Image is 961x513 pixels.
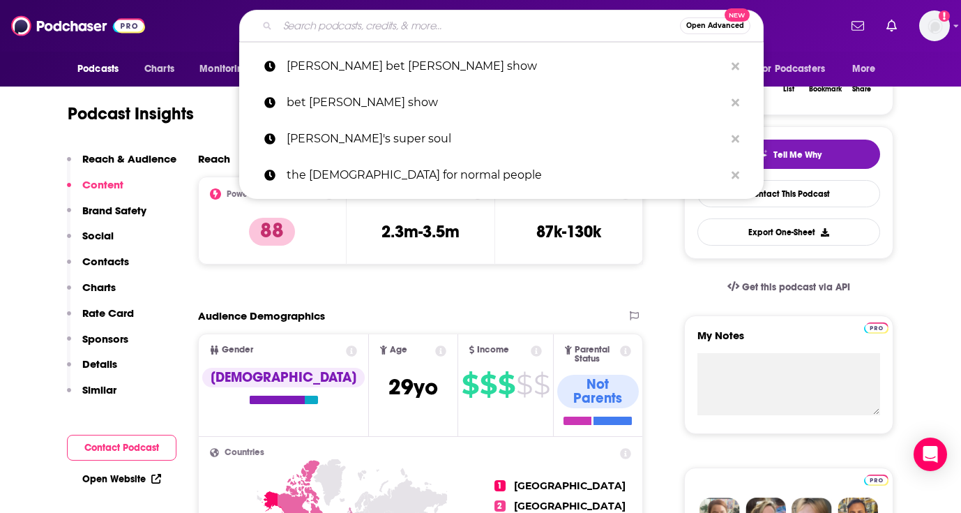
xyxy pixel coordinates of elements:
p: Charts [82,281,116,294]
a: bet [PERSON_NAME] show [239,84,764,121]
span: New [725,8,750,22]
span: For Podcasters [758,59,825,79]
button: open menu [749,56,845,82]
p: bet david show [287,84,725,121]
span: Tell Me Why [773,149,822,161]
a: Contact This Podcast [697,180,880,207]
button: tell me why sparkleTell Me Why [697,140,880,169]
div: Share [852,85,871,94]
a: [PERSON_NAME] bet [PERSON_NAME] show [239,48,764,84]
h1: Podcast Insights [68,103,194,124]
svg: Add a profile image [939,10,950,22]
a: Pro website [864,320,888,334]
p: 88 [249,218,295,246]
label: My Notes [697,329,880,353]
div: [DEMOGRAPHIC_DATA] [202,368,365,387]
span: Get this podcast via API [742,281,850,293]
button: open menu [842,56,893,82]
span: [GEOGRAPHIC_DATA] [514,479,626,492]
p: patrick bet david show [287,48,725,84]
button: Open AdvancedNew [680,17,750,34]
h2: Power Score™ [227,189,281,199]
span: Countries [225,448,264,457]
span: More [852,59,876,79]
a: Show notifications dropdown [881,14,902,38]
img: Podchaser Pro [864,475,888,486]
input: Search podcasts, credits, & more... [278,15,680,37]
button: Export One-Sheet [697,218,880,246]
span: $ [534,373,550,396]
span: $ [480,373,497,396]
div: Not Parents [557,375,639,408]
span: $ [516,373,532,396]
div: Search podcasts, credits, & more... [239,10,764,42]
span: Age [390,345,407,355]
button: Contact Podcast [67,435,176,461]
p: Brand Safety [82,204,146,217]
img: User Profile [919,10,950,41]
span: 29 yo [388,373,438,401]
div: List [783,85,794,94]
button: Similar [67,383,116,409]
img: Podchaser Pro [864,322,888,334]
h2: Reach [198,152,230,165]
span: Charts [144,59,174,79]
button: Rate Card [67,306,134,332]
span: Income [477,345,509,355]
button: open menu [68,56,137,82]
a: Get this podcast via API [716,270,861,304]
a: Charts [135,56,183,82]
button: Contacts [67,255,129,281]
button: Charts [67,281,116,306]
span: Monitoring [199,59,249,79]
span: Parental Status [575,345,618,364]
div: Open Intercom Messenger [914,438,947,471]
p: the bible for normal people [287,157,725,193]
h3: 2.3m-3.5m [381,221,460,242]
a: the [DEMOGRAPHIC_DATA] for normal people [239,157,764,193]
div: Bookmark [809,85,842,94]
span: Logged in as lori.heiselman [919,10,950,41]
button: Show profile menu [919,10,950,41]
p: Social [82,229,114,242]
a: Show notifications dropdown [846,14,870,38]
h2: Audience Demographics [198,309,325,322]
span: $ [462,373,478,396]
button: Details [67,357,117,383]
p: Similar [82,383,116,396]
button: Brand Safety [67,204,146,230]
button: Content [67,178,123,204]
a: [PERSON_NAME]'s super soul [239,121,764,157]
p: Contacts [82,255,129,268]
span: Open Advanced [686,22,744,29]
h3: 87k-130k [536,221,601,242]
p: Reach & Audience [82,152,176,165]
span: $ [498,373,515,396]
p: Details [82,357,117,371]
img: Podchaser - Follow, Share and Rate Podcasts [11,13,145,39]
span: 2 [494,500,506,512]
p: Content [82,178,123,191]
span: [GEOGRAPHIC_DATA] [514,500,626,512]
p: Rate Card [82,306,134,320]
p: oprah's super soul [287,121,725,157]
span: Gender [222,345,253,355]
span: 1 [494,480,506,491]
p: Sponsors [82,332,128,345]
button: Social [67,229,114,255]
button: Reach & Audience [67,152,176,178]
button: open menu [190,56,267,82]
a: Open Website [82,473,161,485]
button: Sponsors [67,332,128,358]
span: Podcasts [77,59,119,79]
a: Pro website [864,473,888,486]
